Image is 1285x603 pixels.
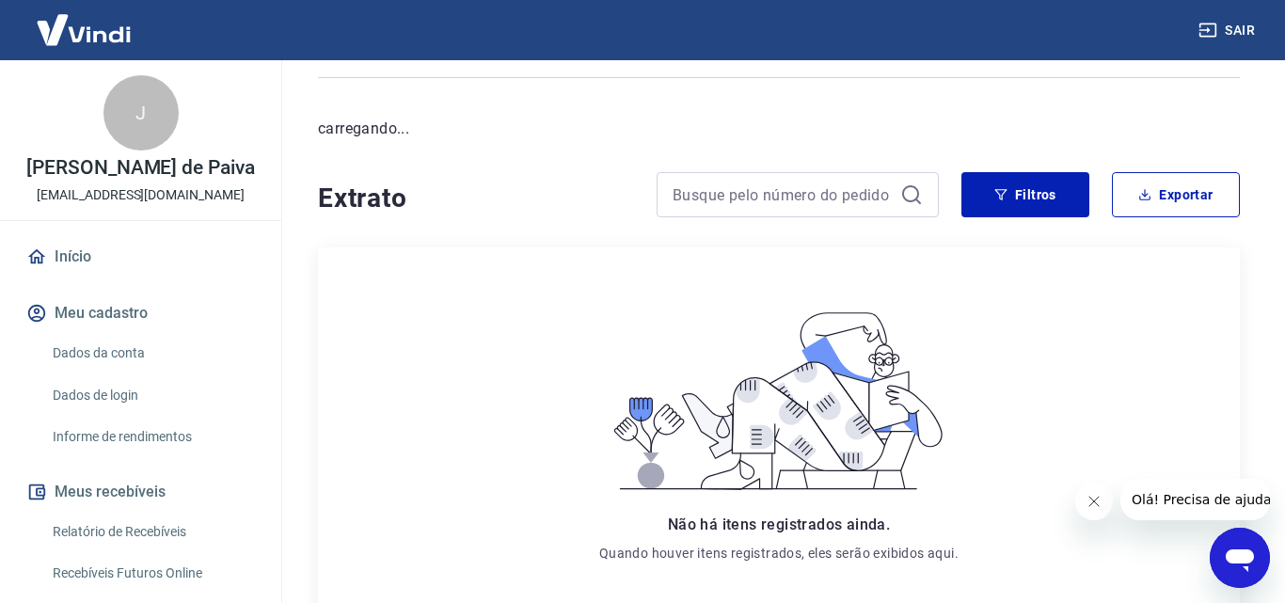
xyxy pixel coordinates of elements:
[45,554,259,593] a: Recebíveis Futuros Online
[23,236,259,278] a: Início
[1210,528,1270,588] iframe: Botão para abrir a janela de mensagens
[45,418,259,456] a: Informe de rendimentos
[103,75,179,151] div: J
[961,172,1089,217] button: Filtros
[1112,172,1240,217] button: Exportar
[318,180,634,217] h4: Extrato
[599,544,959,563] p: Quando houver itens registrados, eles serão exibidos aqui.
[1195,13,1262,48] button: Sair
[23,471,259,513] button: Meus recebíveis
[1075,483,1113,520] iframe: Fechar mensagem
[37,185,245,205] p: [EMAIL_ADDRESS][DOMAIN_NAME]
[673,181,893,209] input: Busque pelo número do pedido
[1120,479,1270,520] iframe: Mensagem da empresa
[23,293,259,334] button: Meu cadastro
[11,13,158,28] span: Olá! Precisa de ajuda?
[668,516,890,533] span: Não há itens registrados ainda.
[45,513,259,551] a: Relatório de Recebíveis
[23,1,145,58] img: Vindi
[318,118,1240,140] p: carregando...
[26,158,255,178] p: [PERSON_NAME] de Paiva
[45,376,259,415] a: Dados de login
[45,334,259,373] a: Dados da conta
